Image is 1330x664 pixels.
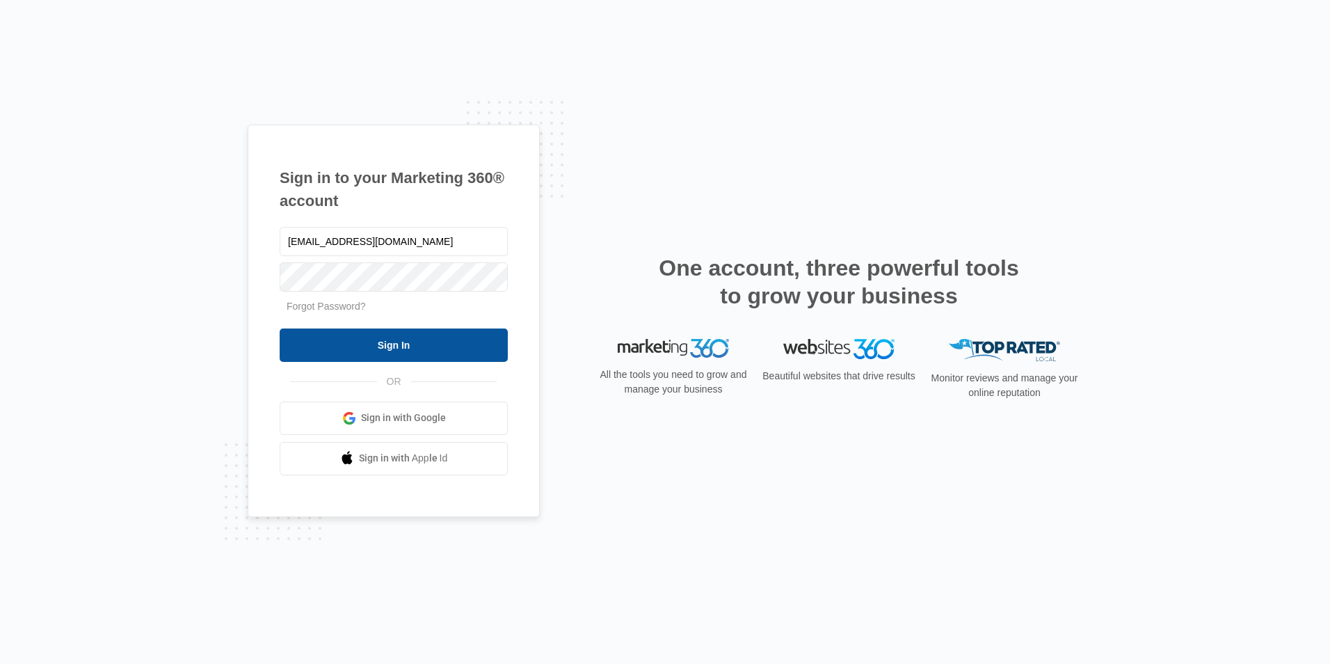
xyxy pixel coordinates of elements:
span: Sign in with Apple Id [359,451,448,466]
span: Sign in with Google [361,411,446,425]
img: Marketing 360 [618,339,729,358]
p: All the tools you need to grow and manage your business [595,367,751,397]
a: Forgot Password? [287,301,366,312]
input: Sign In [280,329,508,362]
h2: One account, three powerful tools to grow your business [655,254,1023,310]
p: Beautiful websites that drive results [761,369,917,384]
h1: Sign in to your Marketing 360® account [280,166,508,212]
a: Sign in with Google [280,402,508,435]
span: OR [377,374,411,389]
img: Top Rated Local [949,339,1060,362]
p: Monitor reviews and manage your online reputation [927,371,1082,400]
a: Sign in with Apple Id [280,442,508,475]
img: Websites 360 [783,339,895,359]
input: Email [280,227,508,256]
